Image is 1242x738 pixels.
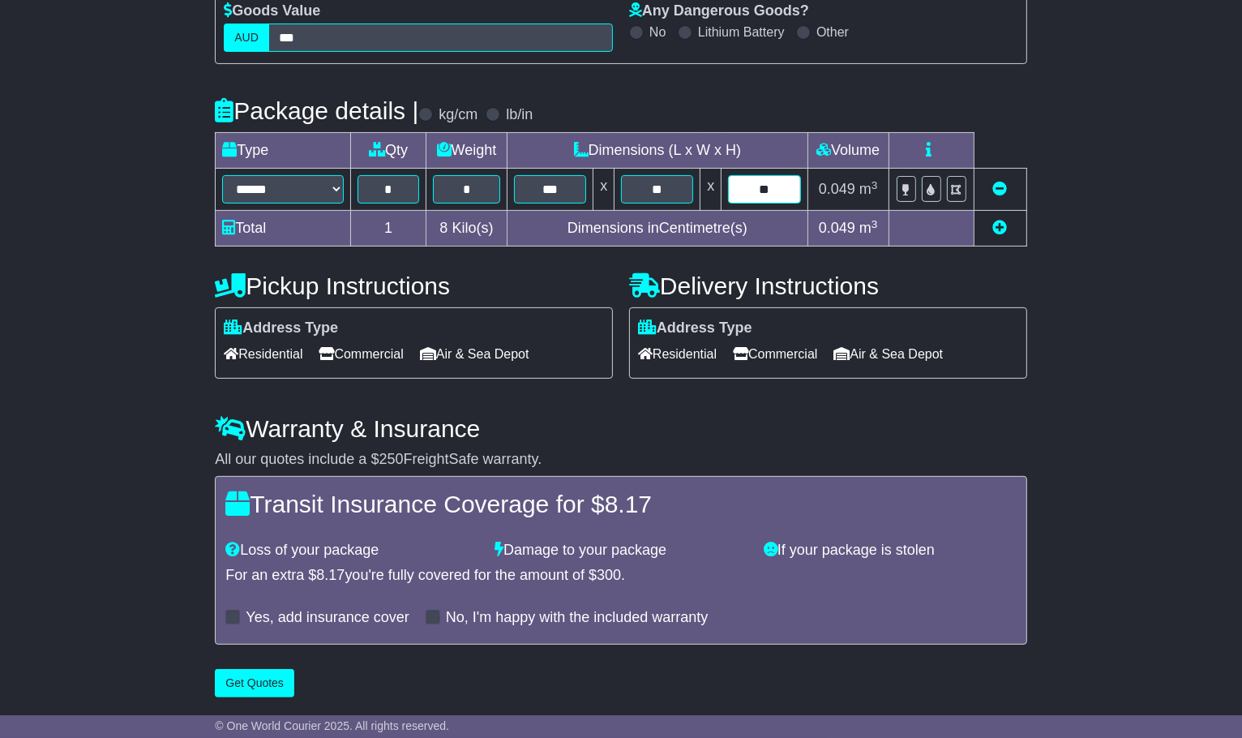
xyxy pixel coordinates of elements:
label: Address Type [638,320,752,337]
span: 300 [597,567,621,583]
td: Qty [351,133,426,169]
sup: 3 [872,218,878,230]
a: Add new item [993,220,1008,236]
span: 0.049 [819,181,855,197]
div: Loss of your package [217,542,486,560]
label: Yes, add insurance cover [246,609,409,627]
button: Get Quotes [215,669,294,697]
span: © One World Courier 2025. All rights reserved. [215,719,449,732]
span: 8 [439,220,448,236]
h4: Pickup Instructions [215,272,613,299]
h4: Transit Insurance Coverage for $ [225,491,1016,517]
span: m [859,181,878,197]
h4: Delivery Instructions [629,272,1027,299]
div: All our quotes include a $ FreightSafe warranty. [215,451,1026,469]
label: No, I'm happy with the included warranty [446,609,709,627]
label: Goods Value [224,2,320,20]
span: Residential [224,341,302,367]
td: Weight [426,133,507,169]
label: No [649,24,666,40]
span: 0.049 [819,220,855,236]
div: Damage to your package [486,542,756,560]
a: Remove this item [993,181,1008,197]
td: 1 [351,211,426,247]
span: Residential [638,341,717,367]
label: kg/cm [439,106,478,124]
td: Volume [807,133,889,169]
td: Dimensions in Centimetre(s) [508,211,807,247]
label: Other [816,24,849,40]
sup: 3 [872,179,878,191]
td: x [593,169,615,211]
label: lb/in [506,106,533,124]
span: 8.17 [316,567,345,583]
span: m [859,220,878,236]
label: Any Dangerous Goods? [629,2,809,20]
td: Kilo(s) [426,211,507,247]
span: 8.17 [605,491,652,517]
td: x [700,169,722,211]
h4: Warranty & Insurance [215,415,1026,442]
label: Lithium Battery [698,24,785,40]
span: 250 [379,451,403,467]
h4: Package details | [215,97,418,124]
span: Air & Sea Depot [833,341,943,367]
td: Dimensions (L x W x H) [508,133,807,169]
span: Air & Sea Depot [420,341,529,367]
label: AUD [224,24,269,52]
label: Address Type [224,320,338,337]
span: Commercial [319,341,403,367]
td: Type [216,133,351,169]
div: For an extra $ you're fully covered for the amount of $ . [225,567,1016,585]
div: If your package is stolen [756,542,1025,560]
td: Total [216,211,351,247]
span: Commercial [733,341,817,367]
